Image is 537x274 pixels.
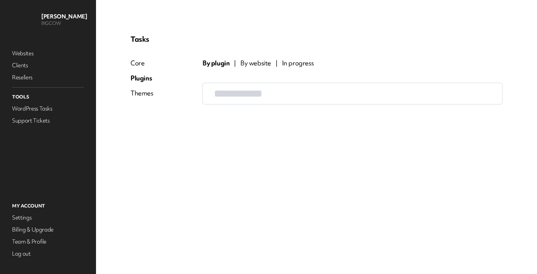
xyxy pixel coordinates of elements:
[41,20,87,26] p: BIGCOW
[10,236,85,247] a: Team & Profile
[10,72,85,83] a: Resellers
[234,59,236,68] span: |
[130,74,153,83] div: Plugins
[10,48,85,59] a: Websites
[10,115,85,126] a: Support Tickets
[41,13,87,20] p: [PERSON_NAME]
[130,59,153,68] div: Core
[10,224,85,235] a: Billing & Upgrade
[130,35,502,44] p: Tasks
[202,59,229,68] span: By plugin
[10,201,85,211] p: My Account
[240,59,271,68] span: By website
[10,92,85,102] p: Tools
[10,248,85,259] a: Log out
[10,103,85,114] a: WordPress Tasks
[10,60,85,71] a: Clients
[130,89,153,98] div: Themes
[282,59,314,68] span: In progress
[10,212,85,223] a: Settings
[276,59,277,68] span: |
